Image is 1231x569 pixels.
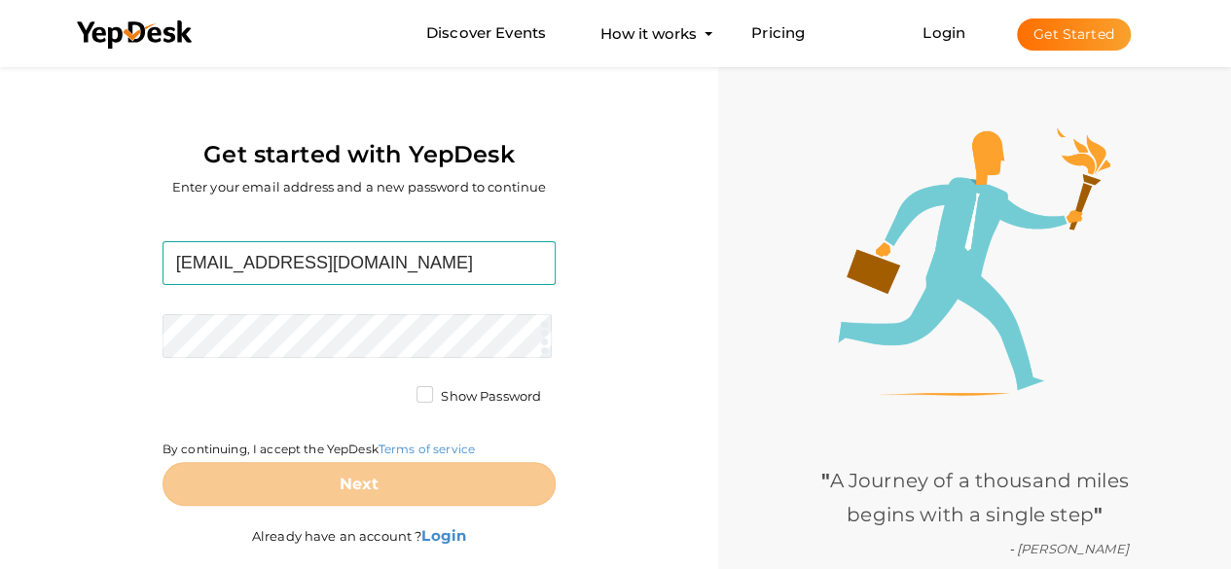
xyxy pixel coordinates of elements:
[203,136,514,173] label: Get started with YepDesk
[751,16,805,52] a: Pricing
[421,526,466,545] b: Login
[163,441,475,457] label: By continuing, I accept the YepDesk
[416,387,541,407] label: Show Password
[838,127,1110,396] img: step1-illustration.png
[1017,18,1131,51] button: Get Started
[1008,541,1128,556] i: - [PERSON_NAME]
[163,462,556,506] button: Next
[595,16,703,52] button: How it works
[426,16,546,52] a: Discover Events
[820,469,829,492] b: "
[820,469,1128,526] span: A Journey of a thousand miles begins with a single step
[1094,503,1103,526] b: "
[252,506,466,546] label: Already have an account ?
[923,23,965,42] a: Login
[379,442,475,456] a: Terms of service
[340,475,380,493] b: Next
[172,178,547,196] label: Enter your email address and a new password to continue
[163,241,556,285] input: Enter your email address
